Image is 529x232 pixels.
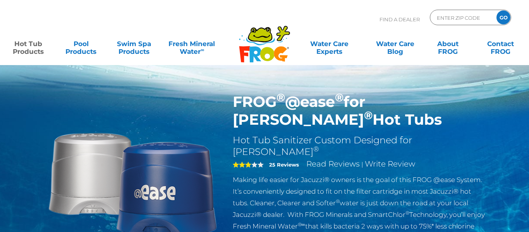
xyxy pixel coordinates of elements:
p: Find A Dealer [380,10,420,29]
h2: Hot Tub Sanitizer Custom Designed for [PERSON_NAME] [233,134,486,158]
a: Write Review [365,159,415,168]
a: Hot TubProducts [8,36,49,52]
a: PoolProducts [60,36,101,52]
span: | [361,161,363,168]
a: Swim SpaProducts [113,36,155,52]
img: Frog Products Logo [235,15,294,63]
a: Fresh MineralWater∞ [166,36,218,52]
sup: ®∞ [298,222,305,227]
sup: ® [336,198,340,204]
a: Read Reviews [306,159,360,168]
h1: FROG @ease for [PERSON_NAME] Hot Tubs [233,93,486,129]
a: Water CareBlog [374,36,416,52]
sup: ∞ [201,47,204,53]
sup: ® [277,91,285,104]
a: AboutFROG [428,36,469,52]
sup: ® [364,108,373,122]
sup: ® [405,210,409,216]
strong: 25 Reviews [269,162,299,168]
a: ContactFROG [480,36,521,52]
sup: ® [313,145,319,153]
a: Water CareExperts [296,36,362,52]
span: 3 [233,162,251,168]
sup: ® [335,91,344,104]
input: GO [496,10,510,24]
